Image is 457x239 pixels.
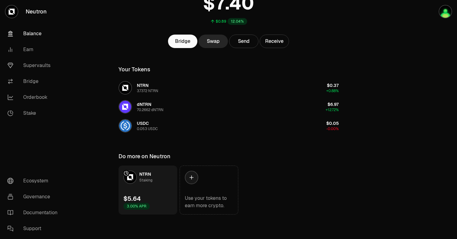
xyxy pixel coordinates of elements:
[180,166,238,215] a: Use your tokens to earn more crypto.
[2,58,66,73] a: Supervaults
[115,117,342,135] button: USDC LogoUSDC0.053 USDC$0.05-0.00%
[2,73,66,89] a: Bridge
[327,83,339,88] span: $0.37
[2,26,66,42] a: Balance
[115,98,342,116] button: dNTRN LogodNTRN70.2662 dNTRN$6.97+12.72%
[119,120,131,132] img: USDC Logo
[228,18,247,25] div: 12.04%
[260,35,289,48] button: Receive
[439,6,452,18] img: NFT
[185,195,233,209] div: Use your tokens to earn more crypto.
[119,152,170,161] div: Do more on Neutron
[137,102,151,107] span: dNTRN
[124,171,136,183] img: NTRN Logo
[119,65,150,74] div: Your Tokens
[123,203,150,210] div: 3.00% APR
[326,126,339,131] span: -0.00%
[119,101,131,113] img: dNTRN Logo
[115,79,342,97] button: NTRN LogoNTRN3.7372 NTRN$0.37+0.88%
[137,121,149,126] span: USDC
[137,107,163,112] div: 70.2662 dNTRN
[137,83,148,88] span: NTRN
[168,35,197,48] a: Bridge
[123,194,141,203] div: $5.64
[137,126,158,131] div: 0.053 USDC
[229,35,258,48] button: Send
[137,88,158,93] div: 3.7372 NTRN
[2,105,66,121] a: Stake
[139,177,152,183] div: Staking
[326,121,339,126] span: $0.05
[326,88,339,93] span: +0.88%
[119,166,177,215] a: NTRN LogoNTRNStaking$5.643.00% APR
[216,19,226,24] div: $0.89
[2,189,66,205] a: Governance
[139,171,151,177] span: NTRN
[2,42,66,58] a: Earn
[199,35,228,48] a: Swap
[119,82,131,94] img: NTRN Logo
[327,102,339,107] span: $6.97
[2,173,66,189] a: Ecosystem
[326,107,339,112] span: +12.72%
[2,221,66,237] a: Support
[2,89,66,105] a: Orderbook
[2,205,66,221] a: Documentation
